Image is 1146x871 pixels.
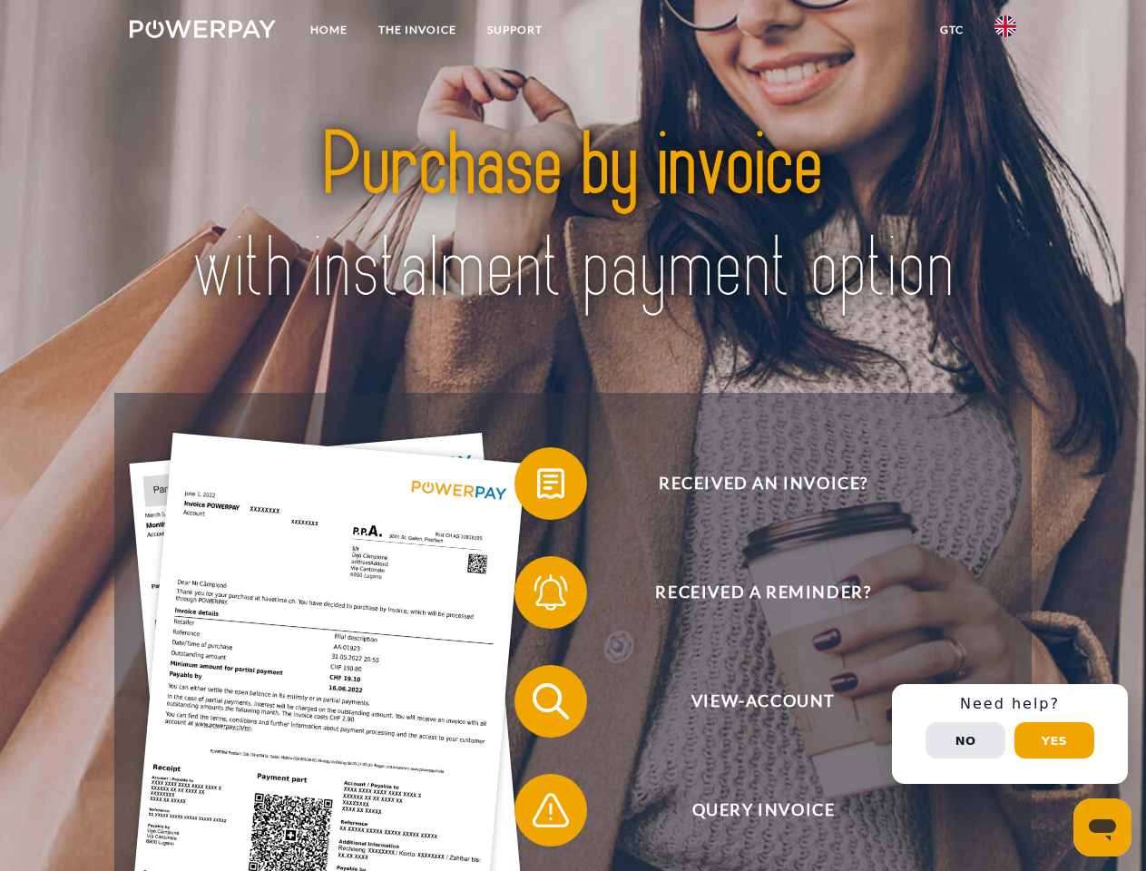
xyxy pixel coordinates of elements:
button: Received an invoice? [514,447,986,520]
img: qb_search.svg [528,679,573,724]
span: Received an invoice? [541,447,985,520]
div: Schnellhilfe [892,684,1128,784]
iframe: Button to launch messaging window [1073,798,1131,856]
img: title-powerpay_en.svg [173,87,973,347]
button: Yes [1014,722,1094,758]
button: Query Invoice [514,774,986,847]
span: View-Account [541,665,985,738]
a: Home [295,14,363,46]
img: qb_bill.svg [528,461,573,506]
button: View-Account [514,665,986,738]
span: Received a reminder? [541,556,985,629]
a: THE INVOICE [363,14,472,46]
button: Received a reminder? [514,556,986,629]
a: Support [472,14,558,46]
span: Query Invoice [541,774,985,847]
img: en [994,15,1016,37]
img: logo-powerpay-white.svg [130,20,276,38]
img: qb_warning.svg [528,788,573,833]
a: GTC [925,14,979,46]
img: qb_bell.svg [528,570,573,615]
button: No [926,722,1005,758]
h3: Need help? [903,695,1117,713]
